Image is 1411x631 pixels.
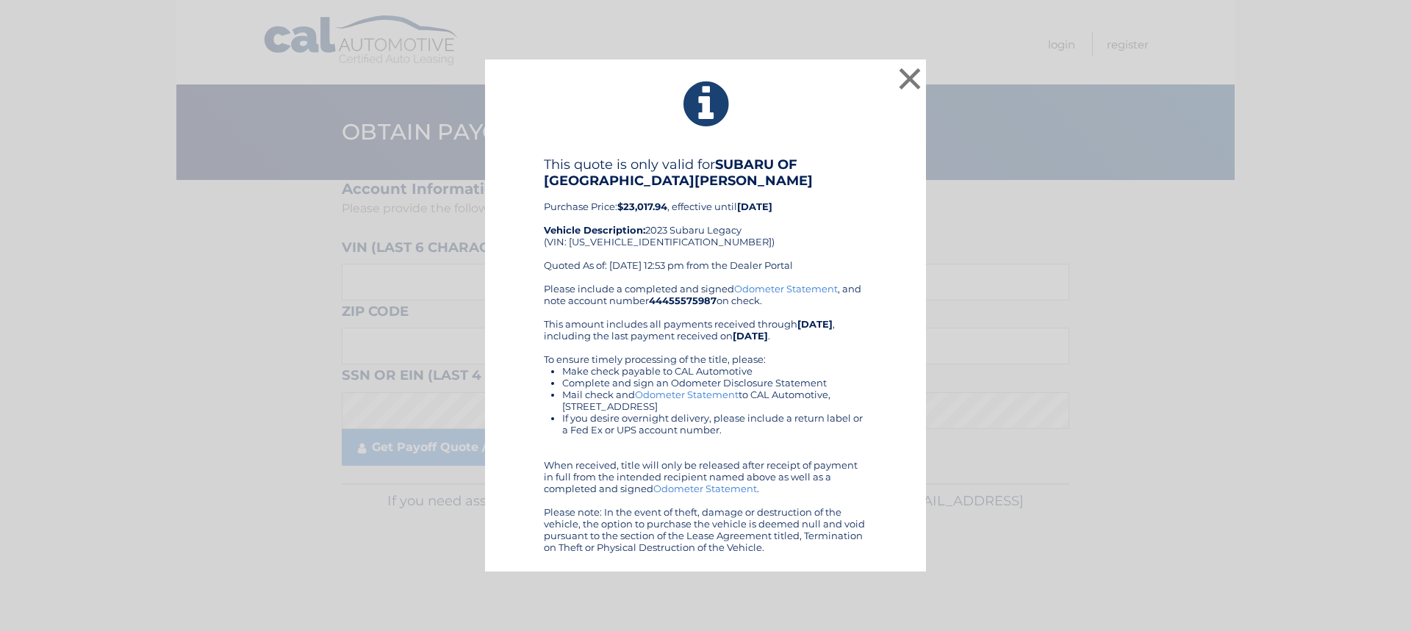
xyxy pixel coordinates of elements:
[544,224,645,236] strong: Vehicle Description:
[544,156,867,283] div: Purchase Price: , effective until 2023 Subaru Legacy (VIN: [US_VEHICLE_IDENTIFICATION_NUMBER]) Qu...
[562,389,867,412] li: Mail check and to CAL Automotive, [STREET_ADDRESS]
[895,64,924,93] button: ×
[797,318,833,330] b: [DATE]
[734,283,838,295] a: Odometer Statement
[737,201,772,212] b: [DATE]
[649,295,717,306] b: 44455575987
[562,365,867,377] li: Make check payable to CAL Automotive
[544,156,813,189] b: SUBARU OF [GEOGRAPHIC_DATA][PERSON_NAME]
[544,156,867,189] h4: This quote is only valid for
[544,283,867,553] div: Please include a completed and signed , and note account number on check. This amount includes al...
[562,377,867,389] li: Complete and sign an Odometer Disclosure Statement
[617,201,667,212] b: $23,017.94
[635,389,739,400] a: Odometer Statement
[653,483,757,494] a: Odometer Statement
[562,412,867,436] li: If you desire overnight delivery, please include a return label or a Fed Ex or UPS account number.
[733,330,768,342] b: [DATE]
